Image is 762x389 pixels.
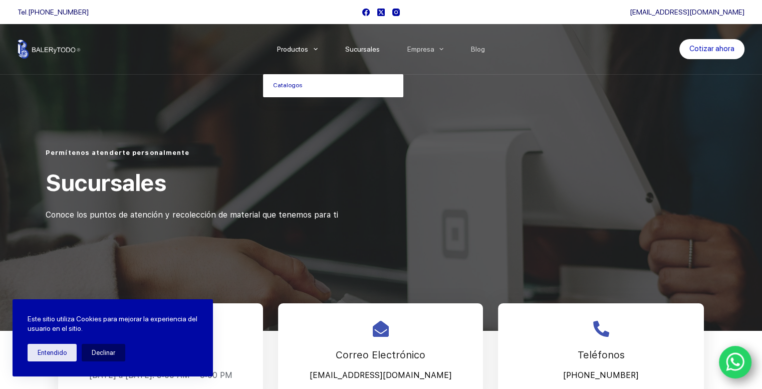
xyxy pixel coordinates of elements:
[46,149,189,156] span: Permítenos atenderte personalmente
[679,39,744,59] a: Cotizar ahora
[82,344,125,361] button: Declinar
[377,9,385,16] a: X (Twitter)
[392,9,400,16] a: Instagram
[263,24,499,74] nav: Menu Principal
[46,210,338,220] span: Conoce los puntos de atención y recolección de material que tenemos para ti
[28,8,89,16] a: [PHONE_NUMBER]
[630,8,744,16] a: [EMAIL_ADDRESS][DOMAIN_NAME]
[719,346,752,379] a: WhatsApp
[28,314,198,334] p: Este sitio utiliza Cookies para mejorar la experiencia del usuario en el sitio.
[511,368,691,383] p: [PHONE_NUMBER]
[578,349,625,361] span: Teléfonos
[336,349,425,361] span: Correo Electrónico
[291,368,470,383] p: [EMAIL_ADDRESS][DOMAIN_NAME]
[18,40,80,59] img: Balerytodo
[362,9,370,16] a: Facebook
[263,74,403,97] a: Catalogos
[28,344,77,361] button: Entendido
[46,169,166,197] span: Sucursales
[18,8,89,16] span: Tel.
